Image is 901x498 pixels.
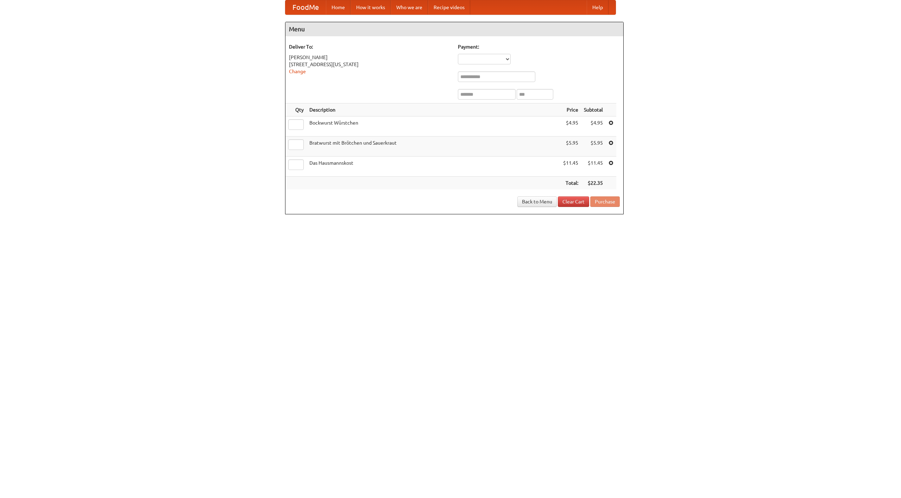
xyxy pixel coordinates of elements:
[560,157,581,177] td: $11.45
[307,116,560,137] td: Bockwurst Würstchen
[587,0,609,14] a: Help
[289,43,451,50] h5: Deliver To:
[428,0,470,14] a: Recipe videos
[517,196,557,207] a: Back to Menu
[560,137,581,157] td: $5.95
[560,177,581,190] th: Total:
[285,22,623,36] h4: Menu
[581,157,606,177] td: $11.45
[285,0,326,14] a: FoodMe
[307,103,560,116] th: Description
[581,116,606,137] td: $4.95
[307,157,560,177] td: Das Hausmannskost
[351,0,391,14] a: How it works
[581,137,606,157] td: $5.95
[581,103,606,116] th: Subtotal
[590,196,620,207] button: Purchase
[285,103,307,116] th: Qty
[560,103,581,116] th: Price
[289,54,451,61] div: [PERSON_NAME]
[581,177,606,190] th: $22.35
[289,69,306,74] a: Change
[307,137,560,157] td: Bratwurst mit Brötchen und Sauerkraut
[391,0,428,14] a: Who we are
[289,61,451,68] div: [STREET_ADDRESS][US_STATE]
[326,0,351,14] a: Home
[558,196,589,207] a: Clear Cart
[560,116,581,137] td: $4.95
[458,43,620,50] h5: Payment:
